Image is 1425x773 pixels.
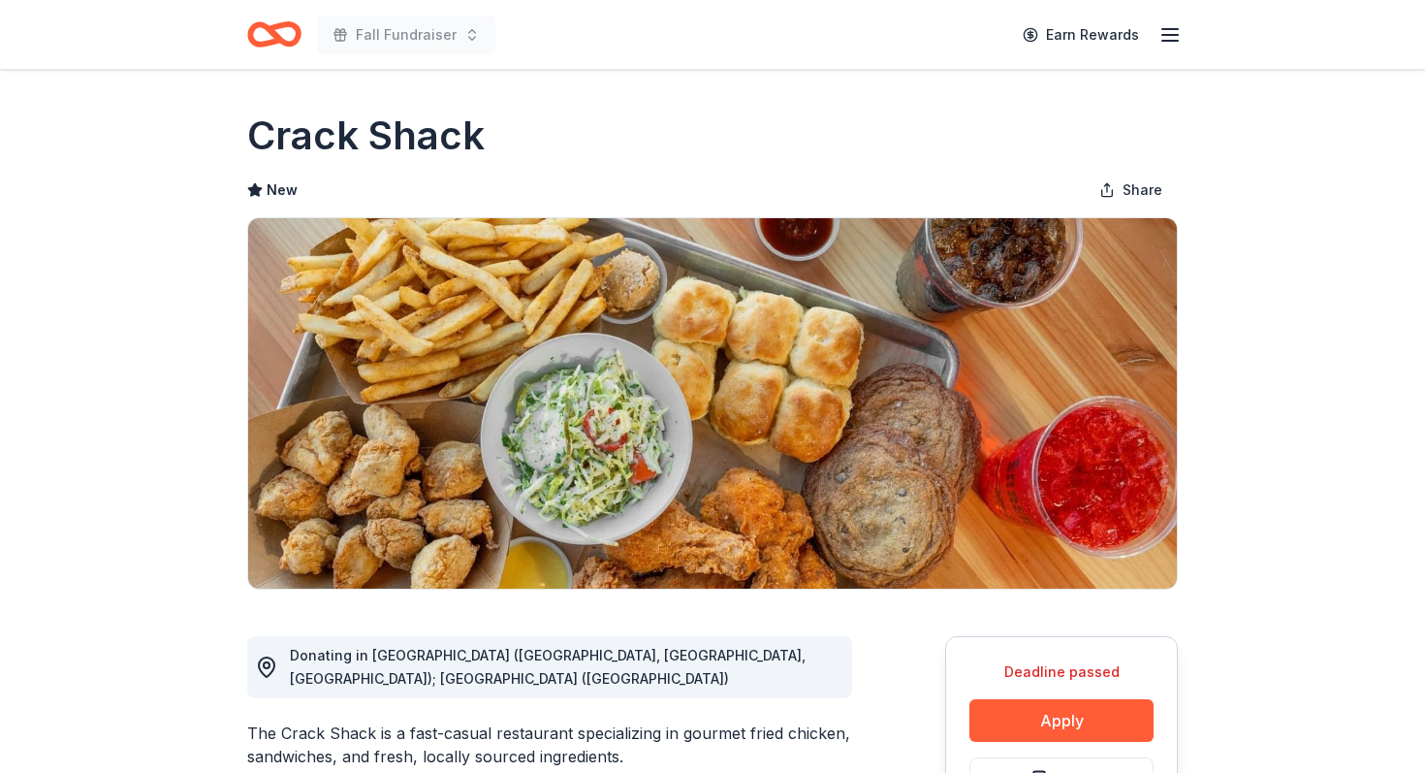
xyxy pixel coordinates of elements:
[356,23,457,47] span: Fall Fundraiser
[969,699,1154,742] button: Apply
[247,109,485,163] h1: Crack Shack
[1123,178,1162,202] span: Share
[248,218,1177,589] img: Image for Crack Shack
[267,178,298,202] span: New
[247,722,852,768] div: The Crack Shack is a fast-casual restaurant specializing in gourmet fried chicken, sandwiches, an...
[247,12,301,57] a: Home
[317,16,495,54] button: Fall Fundraiser
[969,660,1154,684] div: Deadline passed
[1011,17,1151,52] a: Earn Rewards
[290,647,806,687] span: Donating in [GEOGRAPHIC_DATA] ([GEOGRAPHIC_DATA], [GEOGRAPHIC_DATA], [GEOGRAPHIC_DATA]); [GEOGRAP...
[1084,171,1178,209] button: Share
